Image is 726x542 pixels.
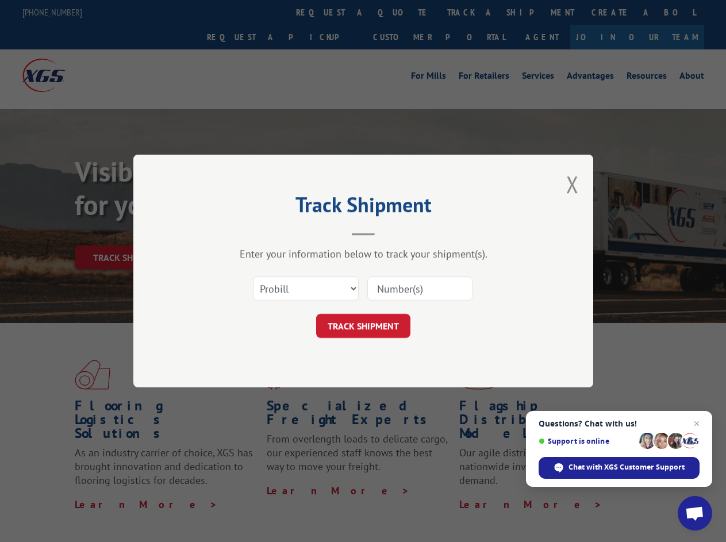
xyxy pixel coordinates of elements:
[539,457,700,479] div: Chat with XGS Customer Support
[568,462,685,472] span: Chat with XGS Customer Support
[191,247,536,260] div: Enter your information below to track your shipment(s).
[539,437,635,445] span: Support is online
[316,314,410,338] button: TRACK SHIPMENT
[539,419,700,428] span: Questions? Chat with us!
[566,169,579,199] button: Close modal
[690,417,704,430] span: Close chat
[678,496,712,531] div: Open chat
[191,197,536,218] h2: Track Shipment
[367,276,473,301] input: Number(s)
